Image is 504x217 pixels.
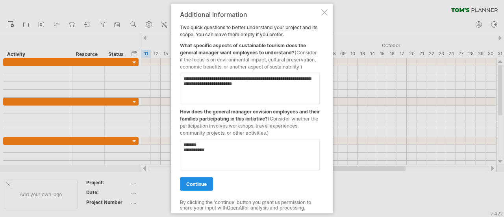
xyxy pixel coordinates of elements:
div: What specific aspects of sustainable tourism does the general manager want employees to understand? [180,38,320,70]
div: By clicking the 'continue' button you grant us permission to share your input with for analysis a... [180,199,320,211]
div: Additional information [180,11,320,18]
a: OpenAI [227,205,243,211]
span: continue [186,181,207,187]
div: Two quick questions to better understand your project and its scope. You can leave them empty if ... [180,11,320,206]
a: continue [180,177,213,191]
div: How does the general manager envision employees and their families participating in this initiative? [180,104,320,136]
span: (Consider if the focus is on environmental impact, cultural preservation, economic benefits, or a... [180,49,317,69]
span: (Consider whether the participation involves workshops, travel experiences, community projects, o... [180,115,318,135]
